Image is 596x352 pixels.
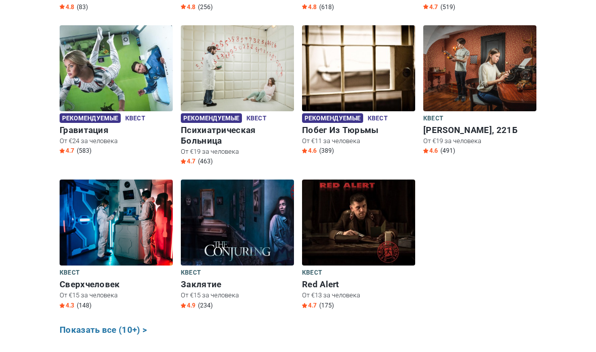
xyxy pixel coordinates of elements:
[181,279,294,290] h6: Заклятие
[181,303,186,308] img: Star
[302,268,322,279] span: Квест
[60,301,74,310] span: 4.3
[60,137,173,146] p: От €24 за человека
[302,279,415,290] h6: Red Alert
[60,4,65,9] img: Star
[60,180,173,266] img: Сверхчеловек
[181,159,186,164] img: Star
[60,291,173,300] p: От €15 за человека
[423,3,438,11] span: 4.7
[181,3,195,11] span: 4.8
[181,301,195,310] span: 4.9
[423,113,443,124] span: Квест
[77,147,91,155] span: (583)
[60,148,65,153] img: Star
[246,113,266,124] span: Квест
[181,25,294,111] img: Психиатрическая Больница
[423,147,438,155] span: 4.6
[181,25,294,168] a: Психиатрическая Больница Рекомендуемые Квест Психиатрическая Больница От €19 за человека Star4.7 ...
[77,301,91,310] span: (148)
[181,125,294,146] h6: Психиатрическая Больница
[302,4,307,9] img: Star
[302,3,317,11] span: 4.8
[302,137,415,146] p: От €11 за человека
[181,147,294,156] p: От €19 за человека
[423,4,428,9] img: Star
[368,113,387,124] span: Квест
[60,25,173,157] a: Гравитация Рекомендуемые Квест Гравитация От €24 за человека Star4.7 (583)
[125,113,145,124] span: Квест
[302,180,415,312] a: Red Alert Квест Red Alert От €13 за человека Star4.7 (175)
[302,303,307,308] img: Star
[181,113,242,123] span: Рекомендуемые
[181,268,201,279] span: Квест
[302,25,415,157] a: Побег Из Тюрьмы Рекомендуемые Квест Побег Из Тюрьмы От €11 за человека Star4.6 (389)
[60,268,79,279] span: Квест
[423,25,536,111] img: Бейкер-Стрит, 221Б
[440,147,455,155] span: (491)
[60,303,65,308] img: Star
[302,180,415,266] img: Red Alert
[181,157,195,165] span: 4.7
[302,113,363,123] span: Рекомендуемые
[302,291,415,300] p: От €13 за человека
[60,25,173,111] img: Гравитация
[423,137,536,146] p: От €19 за человека
[181,180,294,312] a: Заклятие Квест Заклятие От €15 за человека Star4.9 (234)
[60,125,173,136] h6: Гравитация
[423,148,428,153] img: Star
[423,125,536,136] h6: [PERSON_NAME], 221Б
[60,113,121,123] span: Рекомендуемые
[60,180,173,312] a: Сверхчеловек Квест Сверхчеловек От €15 за человека Star4.3 (148)
[60,3,74,11] span: 4.8
[181,4,186,9] img: Star
[302,25,415,111] img: Побег Из Тюрьмы
[319,147,334,155] span: (389)
[302,301,317,310] span: 4.7
[77,3,88,11] span: (83)
[198,301,213,310] span: (234)
[181,291,294,300] p: От €15 за человека
[302,147,317,155] span: 4.6
[319,3,334,11] span: (618)
[60,147,74,155] span: 4.7
[60,324,147,337] a: Показать все (10+) >
[198,3,213,11] span: (256)
[181,180,294,266] img: Заклятие
[302,148,307,153] img: Star
[198,157,213,165] span: (463)
[319,301,334,310] span: (175)
[440,3,455,11] span: (519)
[302,125,415,136] h6: Побег Из Тюрьмы
[423,25,536,157] a: Бейкер-Стрит, 221Б Квест [PERSON_NAME], 221Б От €19 за человека Star4.6 (491)
[60,279,173,290] h6: Сверхчеловек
